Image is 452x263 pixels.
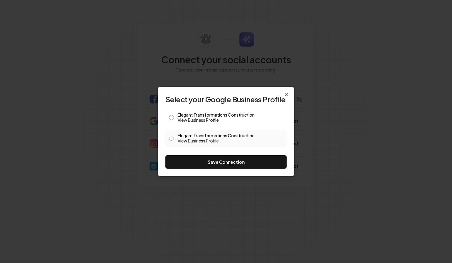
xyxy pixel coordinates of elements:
[178,113,283,123] label: Elegant Transformations Construction
[178,138,283,144] a: View Business Profile
[165,155,287,169] button: Save Connection
[165,94,287,104] h2: Select your Google Business Profile
[178,133,283,144] label: Elegant Transformations Construction
[178,117,283,123] a: View Business Profile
